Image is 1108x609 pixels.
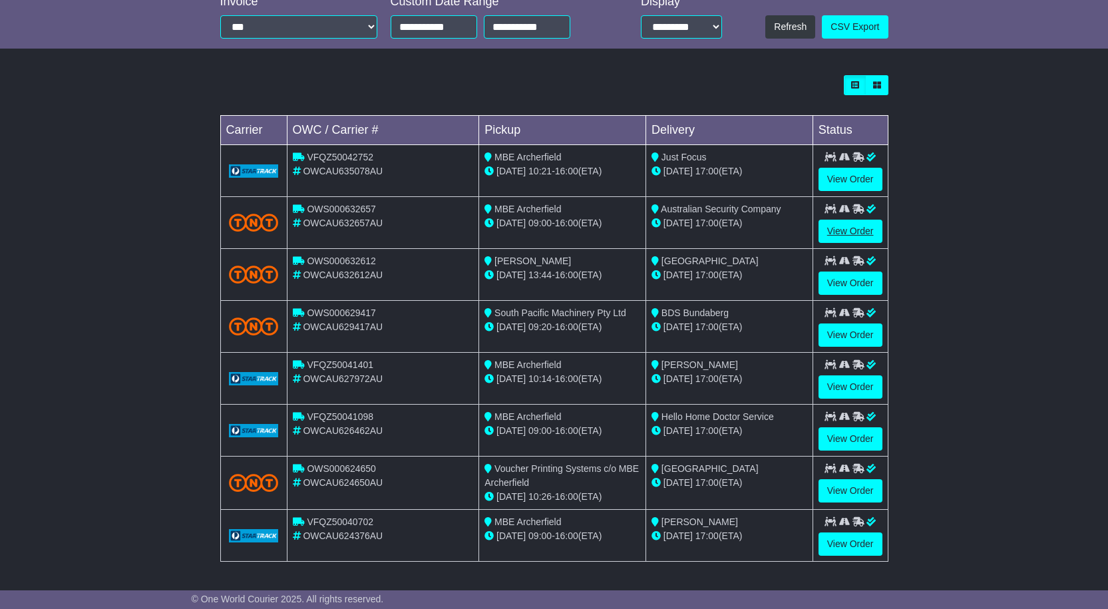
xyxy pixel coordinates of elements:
div: (ETA) [651,424,807,438]
div: (ETA) [651,216,807,230]
img: TNT_Domestic.png [229,474,279,492]
span: [DATE] [496,373,526,384]
span: Hello Home Doctor Service [661,411,774,422]
span: OWS000632612 [307,256,376,266]
img: TNT_Domestic.png [229,317,279,335]
span: OWCAU626462AU [303,425,383,436]
span: MBE Archerfield [494,204,561,214]
div: - (ETA) [484,490,640,504]
span: 16:00 [555,491,578,502]
span: South Pacific Machinery Pty Ltd [494,307,626,318]
span: [PERSON_NAME] [661,359,738,370]
span: Australian Security Company [661,204,781,214]
span: OWS000632657 [307,204,376,214]
span: [DATE] [663,321,693,332]
span: [GEOGRAPHIC_DATA] [661,256,759,266]
span: [DATE] [496,166,526,176]
span: 09:00 [528,425,552,436]
span: OWCAU629417AU [303,321,383,332]
span: [PERSON_NAME] [661,516,738,527]
span: 17:00 [695,373,719,384]
span: [DATE] [496,270,526,280]
div: - (ETA) [484,268,640,282]
a: View Order [819,427,882,451]
span: 16:00 [555,166,578,176]
div: (ETA) [651,529,807,543]
span: OWCAU635078AU [303,166,383,176]
a: View Order [819,220,882,243]
div: (ETA) [651,320,807,334]
div: (ETA) [651,476,807,490]
img: GetCarrierServiceLogo [229,529,279,542]
span: 13:44 [528,270,552,280]
span: OWS000629417 [307,307,376,318]
span: 09:20 [528,321,552,332]
span: 10:26 [528,491,552,502]
span: 17:00 [695,530,719,541]
span: 17:00 [695,477,719,488]
img: GetCarrierServiceLogo [229,424,279,437]
span: 17:00 [695,218,719,228]
span: [DATE] [496,530,526,541]
span: [DATE] [496,491,526,502]
td: Status [813,116,888,145]
span: BDS Bundaberg [661,307,729,318]
span: OWCAU624376AU [303,530,383,541]
div: - (ETA) [484,424,640,438]
span: [DATE] [663,270,693,280]
span: 10:21 [528,166,552,176]
span: 16:00 [555,425,578,436]
td: OWC / Carrier # [287,116,479,145]
span: [DATE] [663,530,693,541]
span: 09:00 [528,530,552,541]
span: 17:00 [695,321,719,332]
span: [DATE] [663,425,693,436]
span: [PERSON_NAME] [494,256,571,266]
span: 16:00 [555,373,578,384]
a: View Order [819,375,882,399]
div: - (ETA) [484,372,640,386]
td: Carrier [220,116,287,145]
span: 09:00 [528,218,552,228]
span: [DATE] [496,425,526,436]
span: 17:00 [695,425,719,436]
span: OWCAU627972AU [303,373,383,384]
span: VFQZ50041098 [307,411,373,422]
span: 17:00 [695,166,719,176]
a: View Order [819,272,882,295]
span: © One World Courier 2025. All rights reserved. [192,594,384,604]
td: Pickup [479,116,646,145]
img: GetCarrierServiceLogo [229,164,279,178]
span: [DATE] [663,477,693,488]
span: 16:00 [555,270,578,280]
span: VFQZ50041401 [307,359,373,370]
span: OWCAU632657AU [303,218,383,228]
div: - (ETA) [484,216,640,230]
span: OWCAU624650AU [303,477,383,488]
div: - (ETA) [484,164,640,178]
div: - (ETA) [484,320,640,334]
a: View Order [819,323,882,347]
div: - (ETA) [484,529,640,543]
span: [DATE] [663,373,693,384]
a: View Order [819,479,882,503]
span: [DATE] [663,166,693,176]
span: 10:14 [528,373,552,384]
span: Voucher Printing Systems c/o MBE Archerfield [484,463,639,488]
span: 17:00 [695,270,719,280]
span: VFQZ50042752 [307,152,373,162]
a: View Order [819,532,882,556]
img: TNT_Domestic.png [229,214,279,232]
a: View Order [819,168,882,191]
td: Delivery [646,116,813,145]
div: (ETA) [651,372,807,386]
div: (ETA) [651,268,807,282]
span: [GEOGRAPHIC_DATA] [661,463,759,474]
a: CSV Export [822,15,888,39]
span: VFQZ50040702 [307,516,373,527]
span: 16:00 [555,530,578,541]
span: MBE Archerfield [494,152,561,162]
span: 16:00 [555,321,578,332]
span: OWS000624650 [307,463,376,474]
span: [DATE] [496,218,526,228]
